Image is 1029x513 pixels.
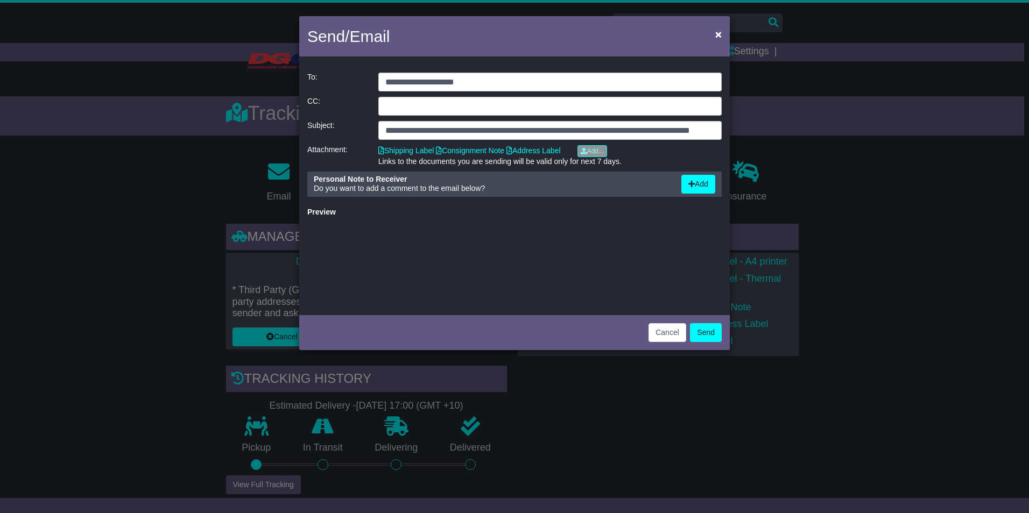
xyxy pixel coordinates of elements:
[506,146,561,155] a: Address Label
[302,121,373,140] div: Subject:
[710,23,727,45] button: Close
[302,145,373,166] div: Attachment:
[681,175,715,194] button: Add
[307,208,722,217] div: Preview
[715,28,722,40] span: ×
[378,146,434,155] a: Shipping Label
[302,73,373,91] div: To:
[308,175,676,194] div: Do you want to add a comment to the email below?
[690,323,722,342] button: Send
[436,146,504,155] a: Consignment Note
[314,175,671,184] div: Personal Note to Receiver
[302,97,373,116] div: CC:
[307,24,390,48] h4: Send/Email
[577,145,607,157] a: Add...
[378,157,722,166] div: Links to the documents you are sending will be valid only for next 7 days.
[649,323,686,342] button: Cancel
